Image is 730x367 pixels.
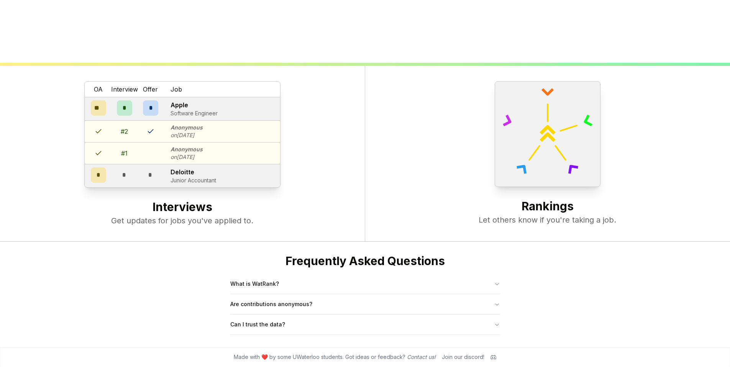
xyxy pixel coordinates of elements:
div: # 1 [121,149,128,158]
span: Made with ❤️ by some UWaterloo students. Got ideas or feedback? [234,353,436,361]
p: Junior Accountant [171,177,216,184]
button: Can I trust the data? [230,315,500,334]
span: Job [171,85,182,94]
p: Anonymous [171,146,203,153]
p: Software Engineer [171,110,218,117]
h2: Frequently Asked Questions [230,254,500,268]
button: Are contributions anonymous? [230,294,500,314]
span: Offer [143,85,158,94]
p: on [DATE] [171,153,203,161]
p: Deloitte [171,167,216,177]
span: OA [94,85,103,94]
p: Anonymous [171,124,203,131]
p: Apple [171,100,218,110]
button: What is WatRank? [230,274,500,294]
div: Join our discord! [442,353,484,361]
p: on [DATE] [171,131,203,139]
h2: Rankings [381,199,715,215]
div: # 2 [121,127,128,136]
span: Interview [111,85,138,94]
p: Get updates for jobs you've applied to. [15,215,349,226]
p: Let others know if you're taking a job. [381,215,715,225]
h2: Interviews [15,200,349,215]
a: Contact us! [407,354,436,360]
